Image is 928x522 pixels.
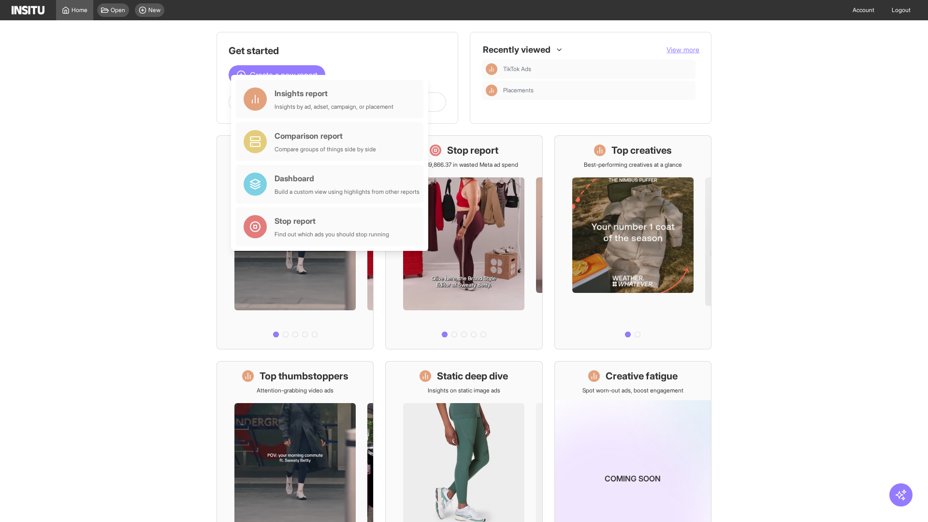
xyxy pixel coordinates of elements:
[409,161,518,169] p: Save £19,866.37 in wasted Meta ad spend
[275,173,420,184] div: Dashboard
[111,6,125,14] span: Open
[554,135,711,349] a: Top creativesBest-performing creatives at a glance
[275,231,389,238] div: Find out which ads you should stop running
[486,63,497,75] div: Insights
[72,6,87,14] span: Home
[148,6,160,14] span: New
[275,130,376,142] div: Comparison report
[12,6,44,14] img: Logo
[437,369,508,383] h1: Static deep dive
[229,65,325,85] button: Create a new report
[257,387,333,394] p: Attention-grabbing video ads
[385,135,542,349] a: Stop reportSave £19,866.37 in wasted Meta ad spend
[229,44,446,58] h1: Get started
[584,161,682,169] p: Best-performing creatives at a glance
[275,188,420,196] div: Build a custom view using highlights from other reports
[503,65,531,73] span: TikTok Ads
[275,145,376,153] div: Compare groups of things side by side
[217,135,374,349] a: What's live nowSee all active ads instantly
[428,387,500,394] p: Insights on static image ads
[503,87,692,94] span: Placements
[275,87,393,99] div: Insights report
[275,215,389,227] div: Stop report
[486,85,497,96] div: Insights
[250,69,318,81] span: Create a new report
[667,45,699,55] button: View more
[447,144,498,157] h1: Stop report
[260,369,348,383] h1: Top thumbstoppers
[503,87,534,94] span: Placements
[667,45,699,54] span: View more
[611,144,672,157] h1: Top creatives
[275,103,393,111] div: Insights by ad, adset, campaign, or placement
[503,65,692,73] span: TikTok Ads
